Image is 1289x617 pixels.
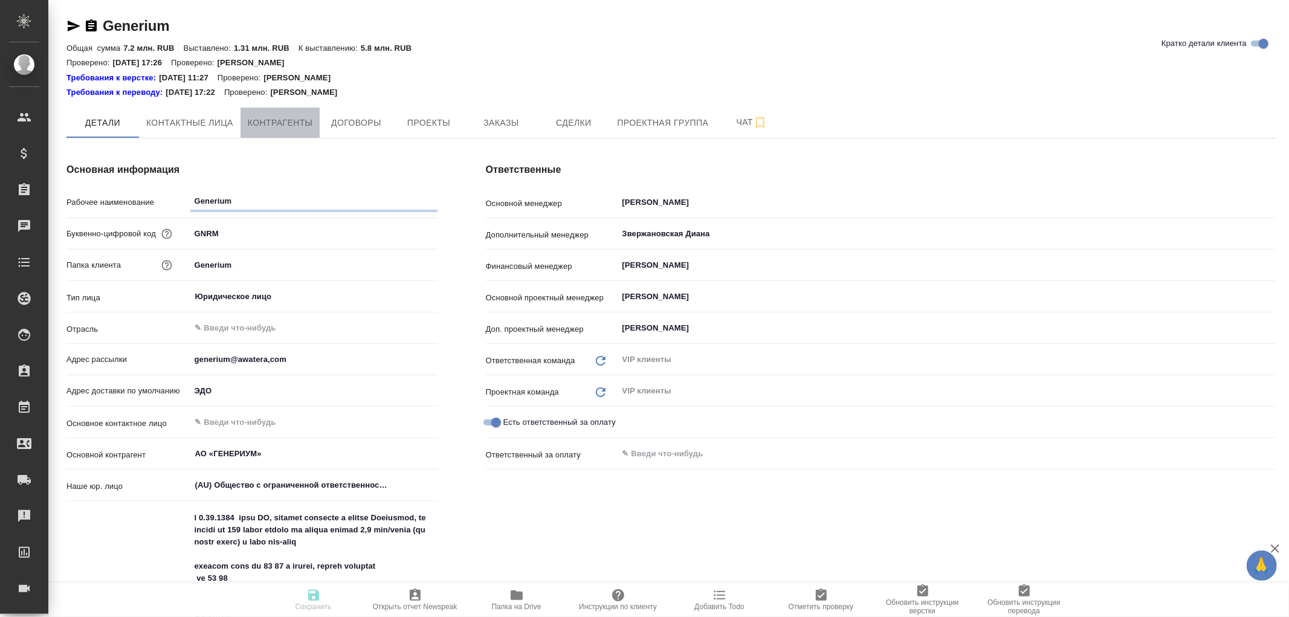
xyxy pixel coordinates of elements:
[66,418,190,430] p: Основное контактное лицо
[171,58,218,67] p: Проверено:
[1269,233,1271,235] button: Open
[327,115,385,131] span: Договоры
[66,58,113,67] p: Проверено:
[74,115,132,131] span: Детали
[1252,553,1272,578] span: 🙏
[486,323,618,335] p: Доп. проектный менеджер
[113,58,172,67] p: [DATE] 17:26
[66,196,190,208] p: Рабочее наименование
[669,583,770,617] button: Добавить Todo
[753,115,767,130] svg: Подписаться
[66,259,121,271] p: Папка клиента
[544,115,603,131] span: Сделки
[190,382,438,399] input: ✎ Введи что-нибудь
[224,86,271,99] p: Проверено:
[66,385,190,397] p: Адрес доставки по умолчанию
[190,256,438,274] input: ✎ Введи что-нибудь
[431,484,433,486] button: Open
[879,598,966,615] span: Обновить инструкции верстки
[299,44,361,53] p: К выставлению:
[166,86,224,99] p: [DATE] 17:22
[486,229,618,241] p: Дополнительный менеджер
[190,225,438,242] input: ✎ Введи что-нибудь
[974,583,1075,617] button: Обновить инструкции перевода
[1161,37,1247,50] span: Кратко детали клиента
[789,602,853,611] span: Отметить проверку
[84,19,99,33] button: Скопировать ссылку
[621,447,1232,461] input: ✎ Введи что-нибудь
[579,602,657,611] span: Инструкции по клиенту
[263,72,340,84] p: [PERSON_NAME]
[66,449,190,461] p: Основной контрагент
[486,198,618,210] p: Основной менеджер
[66,163,438,177] h4: Основная информация
[486,292,618,304] p: Основной проектный менеджер
[361,44,421,53] p: 5.8 млн. RUB
[66,19,81,33] button: Скопировать ссылку для ЯМессенджера
[146,115,233,131] span: Контактные лица
[123,44,183,53] p: 7.2 млн. RUB
[66,86,166,99] a: Требования к переводу:
[190,192,438,210] input: ✎ Введи что-нибудь
[1269,453,1271,455] button: Open
[567,583,669,617] button: Инструкции по клиенту
[486,355,575,367] p: Ответственная команда
[159,72,218,84] p: [DATE] 11:27
[431,327,433,329] button: Open
[1247,551,1277,581] button: 🙏
[364,583,466,617] button: Открыть отчет Newspeak
[184,44,234,53] p: Выставлено:
[66,480,190,493] p: Наше юр. лицо
[486,163,1276,177] h4: Ответственные
[1269,296,1271,298] button: Open
[296,602,332,611] span: Сохранить
[66,72,159,84] a: Требования к верстке:
[159,226,175,242] button: Нужен для формирования номера заказа/сделки
[66,86,166,99] div: Нажми, чтобы открыть папку с инструкцией
[1269,264,1271,267] button: Open
[1269,327,1271,329] button: Open
[466,583,567,617] button: Папка на Drive
[770,583,872,617] button: Отметить проверку
[486,386,559,398] p: Проектная команда
[694,602,744,611] span: Добавить Todo
[194,415,393,430] input: ✎ Введи что-нибудь
[431,421,433,424] button: Open
[66,44,123,53] p: Общая сумма
[194,321,393,335] input: ✎ Введи что-нибудь
[66,354,190,366] p: Адрес рассылки
[981,598,1068,615] span: Обновить инструкции перевода
[66,323,190,335] p: Отрасль
[66,72,159,84] div: Нажми, чтобы открыть папку с инструкцией
[617,115,708,131] span: Проектная группа
[234,44,299,53] p: 1.31 млн. RUB
[373,602,457,611] span: Открыть отчет Newspeak
[399,115,457,131] span: Проекты
[66,292,190,304] p: Тип лица
[270,86,346,99] p: [PERSON_NAME]
[486,260,618,273] p: Финансовый менеджер
[248,115,313,131] span: Контрагенты
[431,453,433,455] button: Open
[159,257,175,273] button: Название для папки на drive. Если его не заполнить, мы не сможем создать папку для клиента
[190,350,438,368] input: ✎ Введи что-нибудь
[218,58,294,67] p: [PERSON_NAME]
[103,18,169,34] a: Generium
[503,416,616,428] span: Есть ответственный за оплату
[723,115,781,130] span: Чат
[492,602,541,611] span: Папка на Drive
[472,115,530,131] span: Заказы
[218,72,264,84] p: Проверено:
[872,583,974,617] button: Обновить инструкции верстки
[263,583,364,617] button: Сохранить
[1269,201,1271,204] button: Open
[486,449,581,461] p: Ответственный за оплату
[66,228,156,240] p: Буквенно-цифровой код
[431,296,433,298] button: Open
